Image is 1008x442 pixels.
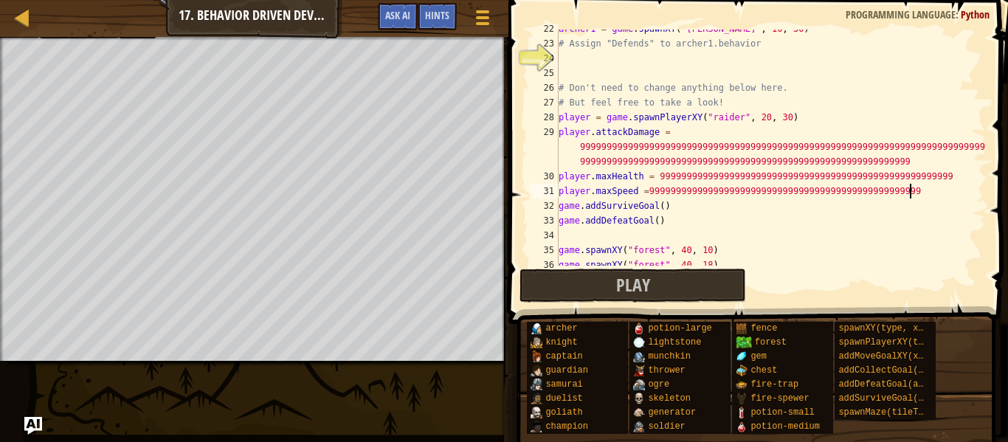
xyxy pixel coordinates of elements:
img: portrait.png [531,322,542,334]
span: potion-medium [750,421,820,432]
img: portrait.png [736,421,748,432]
img: portrait.png [633,379,645,390]
img: portrait.png [531,407,542,418]
img: portrait.png [633,322,645,334]
span: champion [545,421,588,432]
span: Python [961,7,990,21]
span: Ask AI [385,8,410,22]
img: portrait.png [531,336,542,348]
span: knight [545,337,577,348]
span: forest [755,337,787,348]
span: spawnMaze(tileType, seed) [838,407,971,418]
img: portrait.png [736,351,748,362]
div: 24 [529,51,559,66]
div: 30 [529,169,559,184]
span: ogre [648,379,669,390]
div: 29 [529,125,559,169]
img: portrait.png [736,322,748,334]
button: Play [519,269,746,303]
span: : [956,7,961,21]
span: Programming language [846,7,956,21]
span: spawnPlayerXY(type, x, y) [838,337,971,348]
div: 33 [529,213,559,228]
span: chest [750,365,777,376]
div: 28 [529,110,559,125]
div: 31 [529,184,559,198]
span: fence [750,323,777,334]
div: 26 [529,80,559,95]
div: 25 [529,66,559,80]
button: Ask AI [24,417,42,435]
span: gem [750,351,767,362]
span: generator [648,407,696,418]
span: addDefeatGoal(amount) [838,379,950,390]
span: goliath [545,407,582,418]
span: Play [616,273,650,297]
span: addMoveGoalXY(x, y) [838,351,939,362]
div: 22 [529,21,559,36]
div: 23 [529,36,559,51]
img: portrait.png [633,365,645,376]
div: 36 [529,258,559,272]
button: Show game menu [464,3,501,38]
img: portrait.png [633,421,645,432]
div: 34 [529,228,559,243]
span: captain [545,351,582,362]
img: portrait.png [531,421,542,432]
span: potion-large [648,323,711,334]
img: portrait.png [531,365,542,376]
span: lightstone [648,337,701,348]
img: portrait.png [736,407,748,418]
img: portrait.png [736,379,748,390]
img: portrait.png [633,351,645,362]
img: portrait.png [633,407,645,418]
img: portrait.png [633,336,645,348]
div: 27 [529,95,559,110]
span: samurai [545,379,582,390]
span: spawnXY(type, x, y) [838,323,939,334]
img: portrait.png [531,393,542,404]
span: addSurviveGoal(seconds) [838,393,961,404]
img: trees_1.png [736,336,751,348]
span: addCollectGoal(amount) [838,365,955,376]
span: skeleton [648,393,691,404]
span: guardian [545,365,588,376]
span: Hints [425,8,449,22]
div: 35 [529,243,559,258]
span: thrower [648,365,685,376]
span: archer [545,323,577,334]
span: potion-small [750,407,814,418]
div: 32 [529,198,559,213]
img: portrait.png [531,379,542,390]
span: munchkin [648,351,691,362]
img: portrait.png [531,351,542,362]
img: portrait.png [633,393,645,404]
span: fire-spewer [750,393,809,404]
button: Ask AI [378,3,418,30]
img: portrait.png [736,393,748,404]
img: portrait.png [736,365,748,376]
span: duelist [545,393,582,404]
span: fire-trap [750,379,798,390]
span: soldier [648,421,685,432]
